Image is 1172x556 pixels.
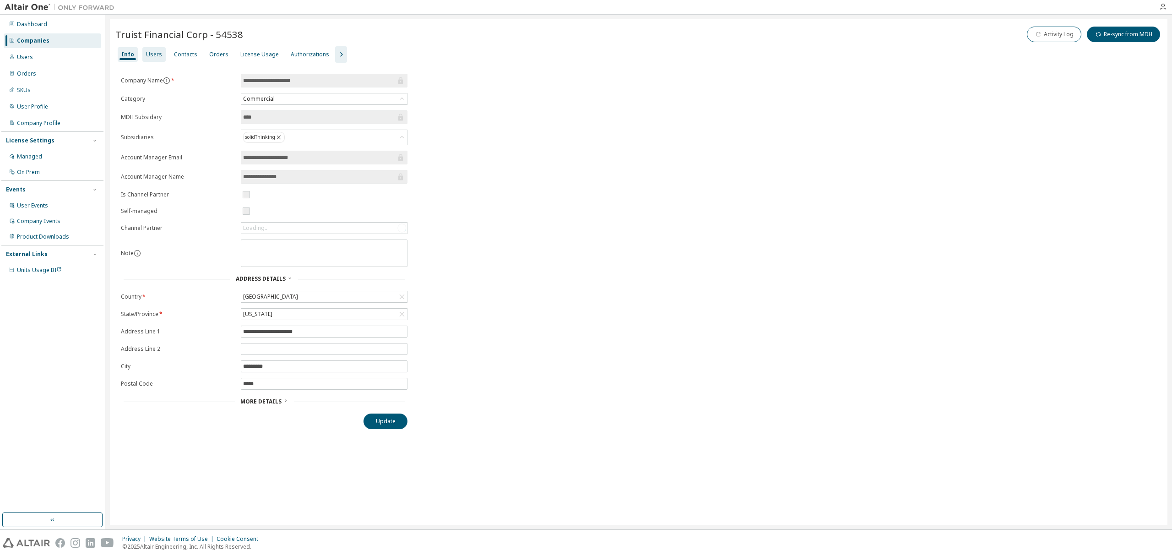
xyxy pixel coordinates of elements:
[5,3,119,12] img: Altair One
[217,535,264,543] div: Cookie Consent
[121,311,235,318] label: State/Province
[17,233,69,240] div: Product Downloads
[240,51,279,58] div: License Usage
[1087,27,1160,42] button: Re-sync from MDH
[149,535,217,543] div: Website Terms of Use
[121,363,235,370] label: City
[146,51,162,58] div: Users
[17,169,40,176] div: On Prem
[242,309,274,319] div: [US_STATE]
[17,54,33,61] div: Users
[121,154,235,161] label: Account Manager Email
[71,538,80,548] img: instagram.svg
[121,328,235,335] label: Address Line 1
[134,250,141,257] button: information
[121,51,134,58] div: Info
[17,153,42,160] div: Managed
[121,207,235,215] label: Self-managed
[121,249,134,257] label: Note
[121,345,235,353] label: Address Line 2
[17,70,36,77] div: Orders
[1027,27,1081,42] button: Activity Log
[3,538,50,548] img: altair_logo.svg
[236,275,286,283] span: Address Details
[121,380,235,387] label: Postal Code
[240,398,282,405] span: More Details
[121,95,235,103] label: Category
[241,223,407,234] div: Loading...
[17,202,48,209] div: User Events
[241,291,407,302] div: [GEOGRAPHIC_DATA]
[174,51,197,58] div: Contacts
[121,191,235,198] label: Is Channel Partner
[6,251,48,258] div: External Links
[163,77,170,84] button: information
[364,414,407,429] button: Update
[121,224,235,232] label: Channel Partner
[121,293,235,300] label: Country
[115,28,243,41] span: Truist Financial Corp - 54538
[122,535,149,543] div: Privacy
[241,309,407,320] div: [US_STATE]
[55,538,65,548] img: facebook.svg
[101,538,114,548] img: youtube.svg
[86,538,95,548] img: linkedin.svg
[209,51,228,58] div: Orders
[17,37,49,44] div: Companies
[243,132,285,143] div: solidThinking
[17,21,47,28] div: Dashboard
[6,137,54,144] div: License Settings
[121,77,235,84] label: Company Name
[121,134,235,141] label: Subsidiaries
[121,114,235,121] label: MDH Subsidary
[17,120,60,127] div: Company Profile
[122,543,264,551] p: © 2025 Altair Engineering, Inc. All Rights Reserved.
[17,103,48,110] div: User Profile
[241,130,407,145] div: solidThinking
[242,292,299,302] div: [GEOGRAPHIC_DATA]
[242,94,276,104] div: Commercial
[6,186,26,193] div: Events
[241,93,407,104] div: Commercial
[243,224,269,232] div: Loading...
[17,87,31,94] div: SKUs
[17,218,60,225] div: Company Events
[17,266,62,274] span: Units Usage BI
[291,51,329,58] div: Authorizations
[121,173,235,180] label: Account Manager Name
